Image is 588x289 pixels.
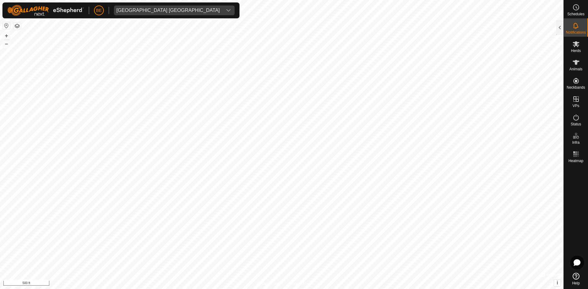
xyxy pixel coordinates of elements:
[572,281,580,285] span: Help
[3,40,10,47] button: –
[13,22,21,30] button: Map Layers
[568,159,583,163] span: Heatmap
[258,281,281,287] a: Privacy Policy
[572,141,579,144] span: Infra
[7,5,84,16] img: Gallagher Logo
[572,104,579,108] span: VPs
[557,280,558,285] span: i
[571,122,581,126] span: Status
[567,12,584,16] span: Schedules
[114,6,222,15] span: Olds College Alberta
[566,31,586,34] span: Notifications
[571,49,581,53] span: Herds
[567,86,585,89] span: Neckbands
[3,22,10,29] button: Reset Map
[116,8,220,13] div: [GEOGRAPHIC_DATA] [GEOGRAPHIC_DATA]
[3,32,10,39] button: +
[554,280,561,286] button: i
[96,7,102,14] span: BE
[288,281,306,287] a: Contact Us
[569,67,582,71] span: Animals
[564,270,588,287] a: Help
[222,6,235,15] div: dropdown trigger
